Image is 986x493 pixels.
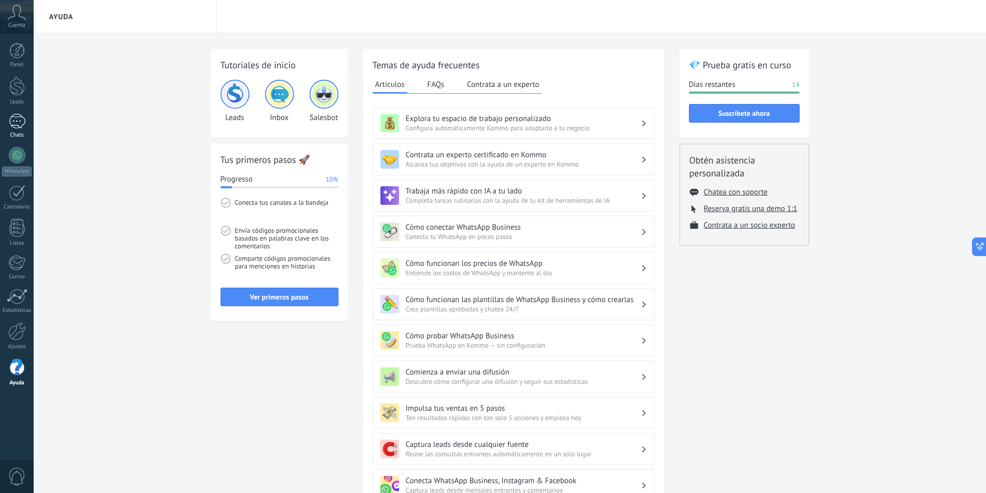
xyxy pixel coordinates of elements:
span: Progresso [220,174,253,185]
button: Contrata a un experto [464,77,541,92]
button: FAQs [425,77,447,92]
div: Panel [2,62,32,68]
span: Comparte códigos promocionales para menciones en historias [235,253,339,281]
span: Conecta tus canales a la bandeja [235,198,339,226]
div: Listas [2,240,32,247]
span: 10% [326,174,338,185]
h3: Cómo probar WhatsApp Business [406,331,641,341]
h3: Comienza a enviar una difusión [406,367,641,377]
span: Ten resultados rápidos con tan solo 5 acciones y empieza hoy [406,413,641,422]
div: Leads [2,99,32,106]
span: Entiende los costos de WhatsApp y mantente al día [406,268,641,277]
span: Cuenta [8,22,25,29]
h2: Tus primeros pasos 🚀 [220,153,339,166]
h2: Obtén asistencia personalizada [689,154,799,180]
span: 14 [792,80,799,90]
span: Completa tareas rutinarias con la ayuda de tu kit de herramientas de IA [406,196,641,205]
span: Alcanza tus objetivos con la ayuda de un experto en Kommo [406,160,641,169]
span: Crea plantillas aprobadas y chatea 24/7 [406,305,641,313]
div: Leads [220,80,249,123]
h3: Conecta WhatsApp Business, Instagram & Facebook [406,476,641,486]
span: Descubre cómo configurar una difusión y seguir sus estadísticas [406,377,641,386]
button: Chatea con soporte [704,187,768,197]
button: Reserva gratis una demo 1:1 [704,204,798,214]
h2: Tutoriales de inicio [220,58,339,71]
button: Contrata a un socio experto [704,220,796,230]
span: Ver primeros pasos [250,293,308,301]
button: Suscríbete ahora [689,104,800,123]
button: Ver primeros pasos [220,288,339,306]
span: Configura automáticamente Kommo para adaptarlo a tu negocio [406,124,641,132]
h3: Captura leads desde cualquier fuente [406,440,641,450]
div: WhatsApp [2,167,32,176]
span: Envía códigos promocionales basados en palabras clave en los comentarios [235,226,339,253]
span: Reúne las consultas entrantes automáticamente en un solo lugar [406,450,641,458]
div: Calendario [2,204,32,211]
div: Estadísticas [2,307,32,314]
div: Inbox [265,80,294,123]
h3: Cómo conectar WhatsApp Business [406,222,641,232]
h3: Cómo funcionan las plantillas de WhatsApp Business y cómo crearlas [406,295,641,305]
span: Suscríbete ahora [718,110,770,117]
h2: Temas de ayuda frecuentes [373,58,655,71]
h2: 💎 Prueba gratis en curso [689,58,800,71]
h3: Contrata un experto certificado en Kommo [406,150,641,160]
button: Artículos [373,77,407,94]
h3: Trabaja más rápido con IA a tu lado [406,186,641,196]
h3: Cómo funcionan los precios de WhatsApp [406,259,641,268]
div: Ajustes [2,343,32,350]
span: Conecta tu WhatsApp en pocos pasos [406,232,641,241]
h3: Explora tu espacio de trabajo personalizado [406,114,641,124]
div: Chats [2,132,32,139]
div: Correo [2,274,32,280]
span: Prueba WhatsApp en Kommo — sin configuración [406,341,641,350]
span: Días restantes [689,80,735,90]
div: Ayuda [2,380,32,386]
h3: Impulsa tus ventas en 5 pasos [406,404,641,413]
div: Salesbot [310,80,339,123]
